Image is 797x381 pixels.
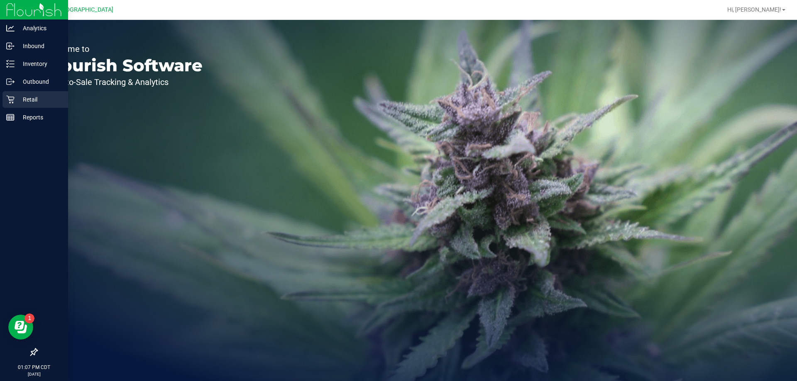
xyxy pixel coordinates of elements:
[56,6,113,13] span: [GEOGRAPHIC_DATA]
[15,112,64,122] p: Reports
[8,315,33,340] iframe: Resource center
[6,60,15,68] inline-svg: Inventory
[727,6,781,13] span: Hi, [PERSON_NAME]!
[45,57,203,74] p: Flourish Software
[15,95,64,104] p: Retail
[6,95,15,104] inline-svg: Retail
[15,41,64,51] p: Inbound
[24,313,34,323] iframe: Resource center unread badge
[45,45,203,53] p: Welcome to
[6,24,15,32] inline-svg: Analytics
[45,78,203,86] p: Seed-to-Sale Tracking & Analytics
[6,78,15,86] inline-svg: Outbound
[15,59,64,69] p: Inventory
[6,113,15,121] inline-svg: Reports
[15,23,64,33] p: Analytics
[15,77,64,87] p: Outbound
[4,364,64,371] p: 01:07 PM CDT
[4,371,64,377] p: [DATE]
[6,42,15,50] inline-svg: Inbound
